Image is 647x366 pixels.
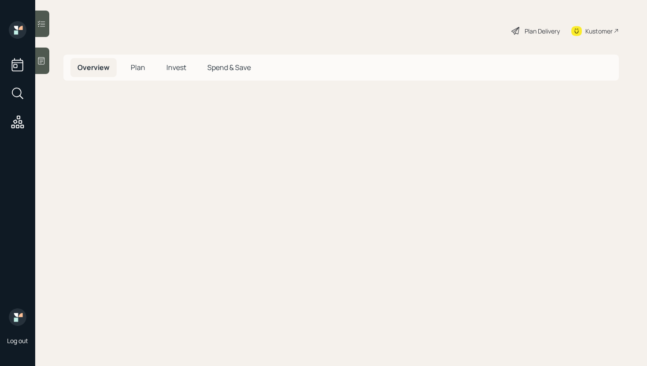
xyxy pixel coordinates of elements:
[585,26,613,36] div: Kustomer
[207,63,251,72] span: Spend & Save
[9,308,26,326] img: retirable_logo.png
[77,63,110,72] span: Overview
[7,336,28,345] div: Log out
[525,26,560,36] div: Plan Delivery
[131,63,145,72] span: Plan
[166,63,186,72] span: Invest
